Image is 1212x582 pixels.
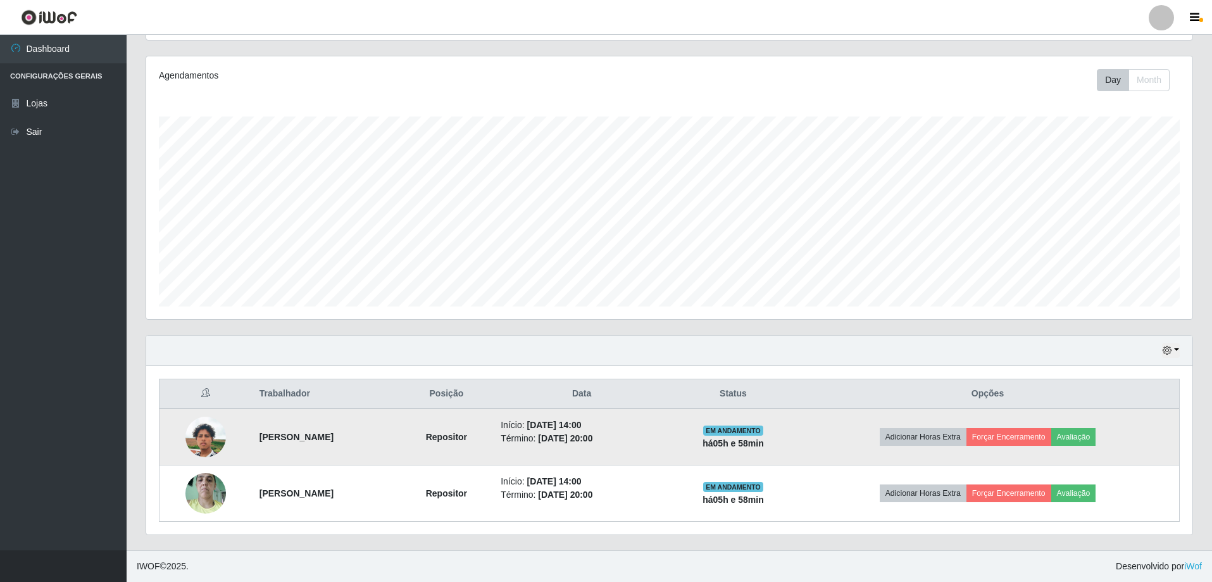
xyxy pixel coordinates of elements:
div: Toolbar with button groups [1097,69,1180,91]
button: Forçar Encerramento [966,484,1051,502]
time: [DATE] 14:00 [527,476,581,486]
th: Trabalhador [252,379,400,409]
span: Desenvolvido por [1116,560,1202,573]
time: [DATE] 20:00 [538,490,592,500]
button: Avaliação [1051,428,1096,446]
strong: [PERSON_NAME] [259,488,334,498]
img: 1753209375132.jpeg [185,401,226,473]
strong: Repositor [426,432,467,442]
strong: há 05 h e 58 min [703,438,764,448]
li: Término: [501,432,663,445]
strong: Repositor [426,488,467,498]
a: iWof [1184,561,1202,571]
th: Posição [400,379,494,409]
th: Opções [796,379,1179,409]
strong: [PERSON_NAME] [259,432,334,442]
div: First group [1097,69,1170,91]
button: Adicionar Horas Extra [880,428,966,446]
span: © 2025 . [137,560,189,573]
li: Término: [501,488,663,502]
th: Data [493,379,670,409]
th: Status [670,379,796,409]
button: Day [1097,69,1129,91]
time: [DATE] 20:00 [538,433,592,443]
img: CoreUI Logo [21,9,77,25]
button: Avaliação [1051,484,1096,502]
span: EM ANDAMENTO [703,482,763,492]
li: Início: [501,419,663,432]
li: Início: [501,475,663,488]
button: Month [1128,69,1170,91]
button: Forçar Encerramento [966,428,1051,446]
span: EM ANDAMENTO [703,426,763,436]
strong: há 05 h e 58 min [703,495,764,505]
span: IWOF [137,561,160,571]
button: Adicionar Horas Extra [880,484,966,502]
time: [DATE] 14:00 [527,420,581,430]
img: 1753296713648.jpeg [185,466,226,520]
div: Agendamentos [159,69,573,82]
